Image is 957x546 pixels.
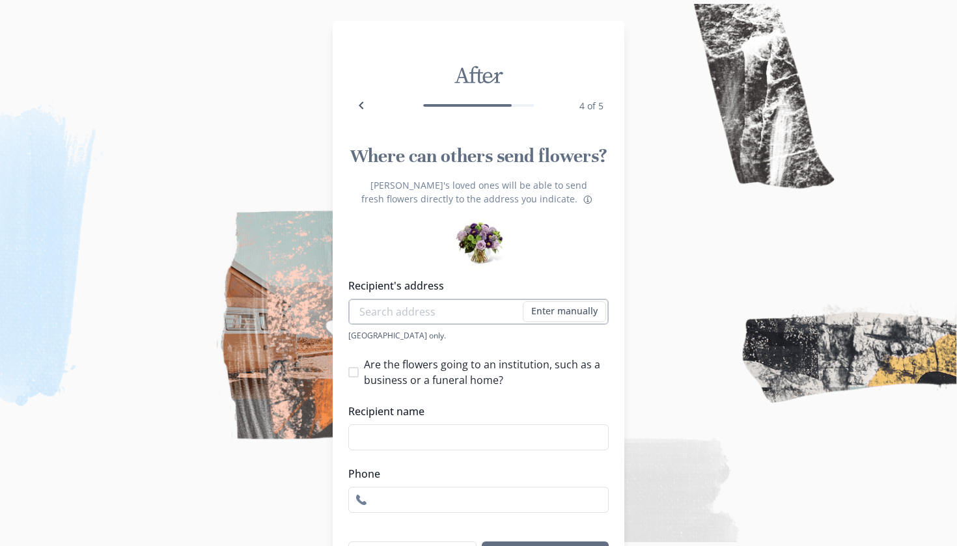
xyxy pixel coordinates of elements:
[348,278,601,293] label: Recipient's address
[348,178,609,208] p: [PERSON_NAME]'s loved ones will be able to send fresh flowers directly to the address you indicate.
[348,403,601,419] label: Recipient name
[454,213,503,262] div: Preview of some flower bouquets
[348,466,601,482] label: Phone
[523,301,606,322] button: Enter manually
[348,330,609,341] div: [GEOGRAPHIC_DATA] only.
[348,299,609,325] input: Search address
[348,92,374,118] button: Back
[580,192,596,208] button: About flower deliveries
[579,100,603,112] span: 4 of 5
[348,144,609,168] h1: Where can others send flowers?
[364,357,609,388] span: Are the flowers going to an institution, such as a business or a funeral home?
